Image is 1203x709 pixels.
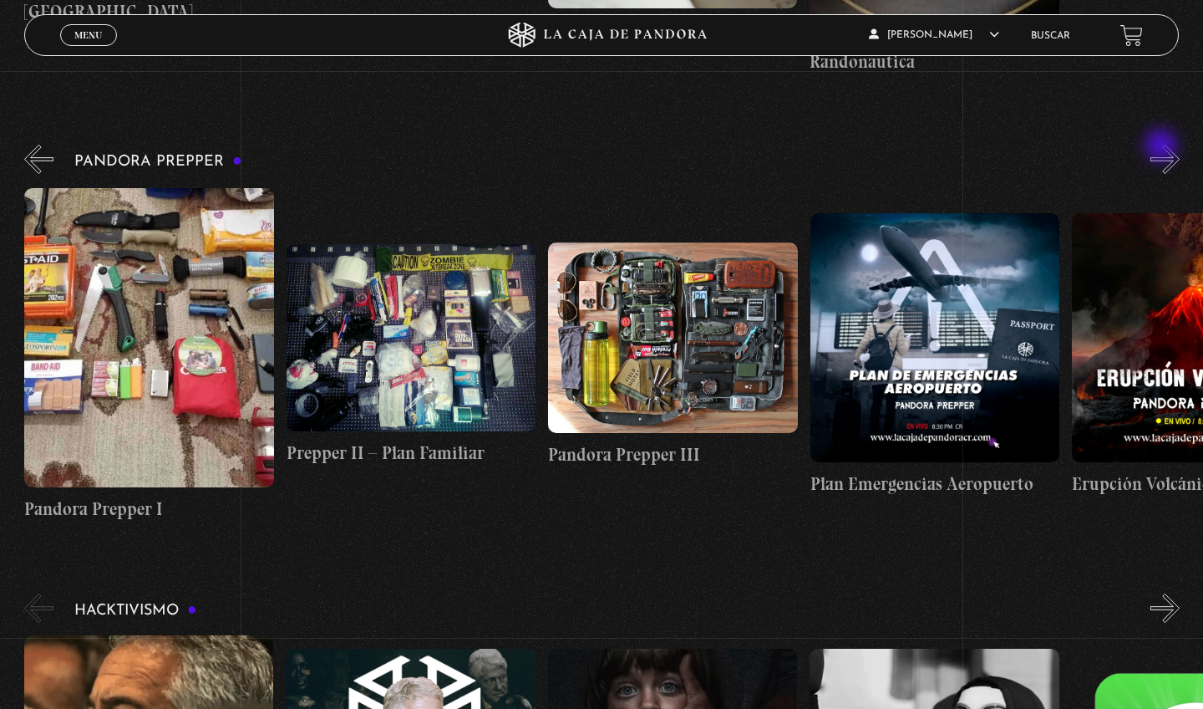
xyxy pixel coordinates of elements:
span: [PERSON_NAME] [869,30,999,40]
a: Prepper II – Plan Familiar [287,186,536,523]
a: Buscar [1031,31,1070,41]
a: View your shopping cart [1120,23,1143,46]
span: Cerrar [69,44,109,56]
a: Pandora Prepper I [24,186,274,523]
h4: Pandora Prepper I [24,496,274,523]
h3: Pandora Prepper [74,154,242,170]
h4: Pandora Prepper III [548,441,798,468]
button: Previous [24,594,53,623]
a: Plan Emergencias Aeropuerto [810,186,1060,523]
button: Next [1150,145,1180,174]
h4: Randonautica [810,48,1059,75]
span: Menu [74,30,102,40]
h3: Hacktivismo [74,603,197,619]
button: Next [1150,594,1180,623]
a: Pandora Prepper III [548,186,798,523]
h4: Prepper II – Plan Familiar [287,440,536,467]
h4: Plan Emergencias Aeropuerto [810,471,1060,497]
button: Previous [24,145,53,174]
